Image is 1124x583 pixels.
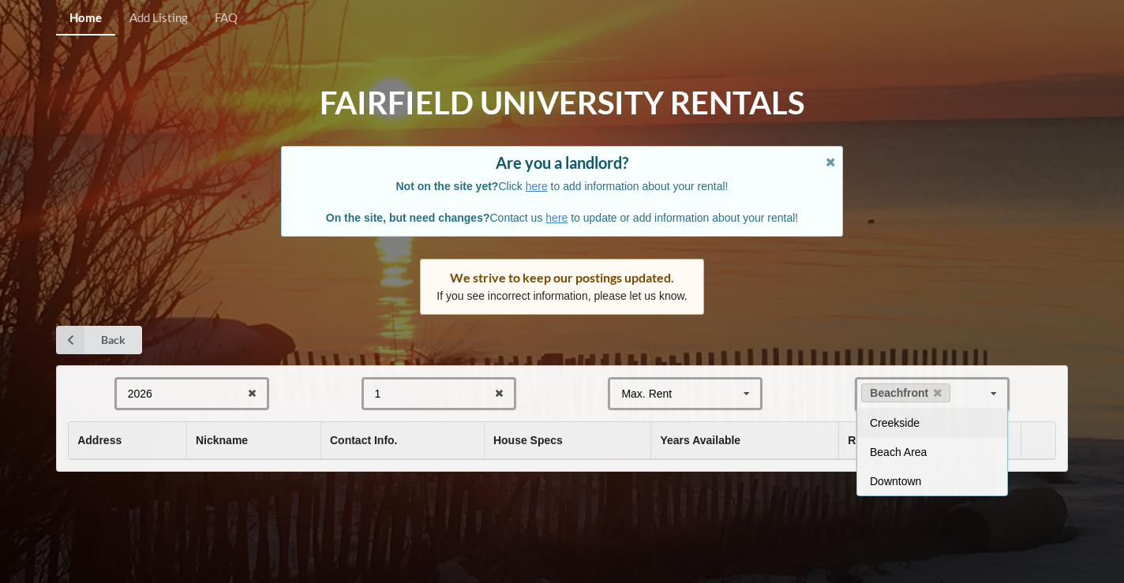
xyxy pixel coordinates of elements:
div: Max. Rent [621,388,672,399]
span: Creekside [870,417,920,429]
a: Back [56,326,142,354]
div: 2026 [128,388,152,399]
th: Address [69,422,186,459]
span: Contact us to update or add information about your rental! [326,211,798,224]
a: FAQ [201,2,251,36]
th: Contact Info. [320,422,484,459]
a: Home [56,2,115,36]
div: Are you a landlord? [298,155,826,170]
div: 1 [375,388,381,399]
span: Click to add information about your rental! [396,180,729,192]
a: here [526,180,548,192]
a: Add Listing [115,2,200,36]
th: Years Available [650,422,838,459]
th: Nickname [186,422,320,459]
a: Beachfront [861,383,950,402]
b: Not on the site yet? [396,180,499,192]
div: We strive to keep our postings updated. [436,270,688,286]
a: here [545,211,568,224]
span: Beach Area [870,446,927,458]
b: On the site, but need changes? [326,211,490,224]
span: Downtown [870,475,921,488]
th: Rent (Monthly) [838,422,1021,459]
p: If you see incorrect information, please let us know. [436,288,688,304]
th: House Specs [484,422,651,459]
h1: Fairfield University Rentals [320,83,804,123]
